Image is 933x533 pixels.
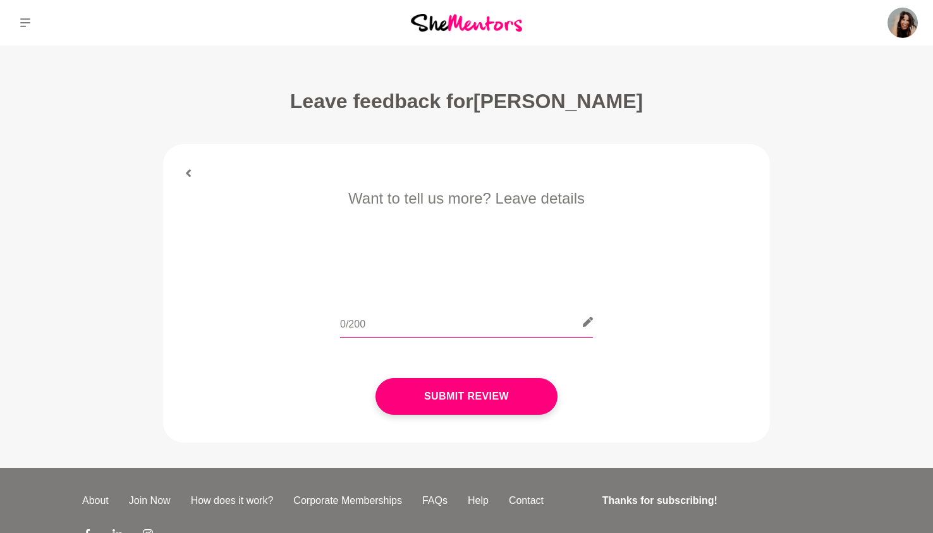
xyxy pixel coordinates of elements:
[283,493,412,508] a: Corporate Memberships
[181,187,752,210] p: Want to tell us more? Leave details
[458,493,499,508] a: Help
[887,8,918,38] img: Taliah-Kate (TK) Byron
[412,493,458,508] a: FAQs
[602,493,843,508] h4: Thanks for subscribing!
[72,493,119,508] a: About
[499,493,554,508] a: Contact
[119,493,181,508] a: Join Now
[82,89,851,114] h1: Leave feedback for [PERSON_NAME]
[340,307,593,338] input: 0/200
[181,493,284,508] a: How does it work?
[411,14,522,31] img: She Mentors Logo
[375,378,558,415] button: Submit Review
